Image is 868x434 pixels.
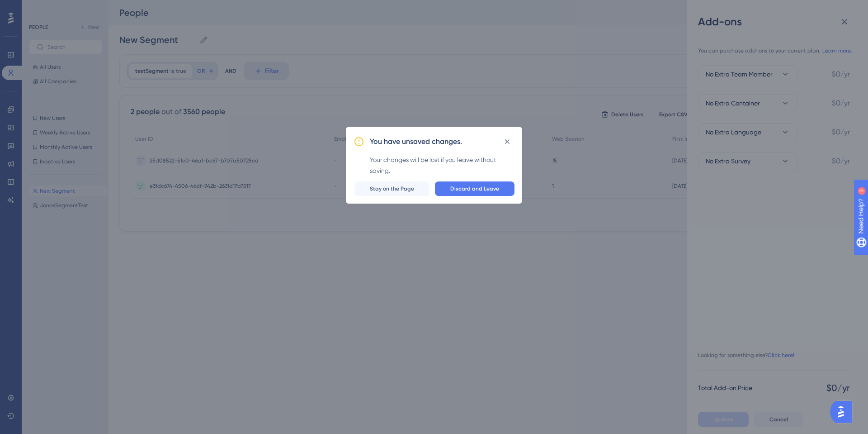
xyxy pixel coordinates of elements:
iframe: UserGuiding AI Assistant Launcher [830,398,857,425]
h2: You have unsaved changes. [370,136,462,147]
span: Stay on the Page [370,185,414,192]
div: 3 [63,5,66,12]
div: Your changes will be lost if you leave without saving. [370,154,514,176]
span: Discard and Leave [450,185,499,192]
span: Need Help? [21,2,57,13]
